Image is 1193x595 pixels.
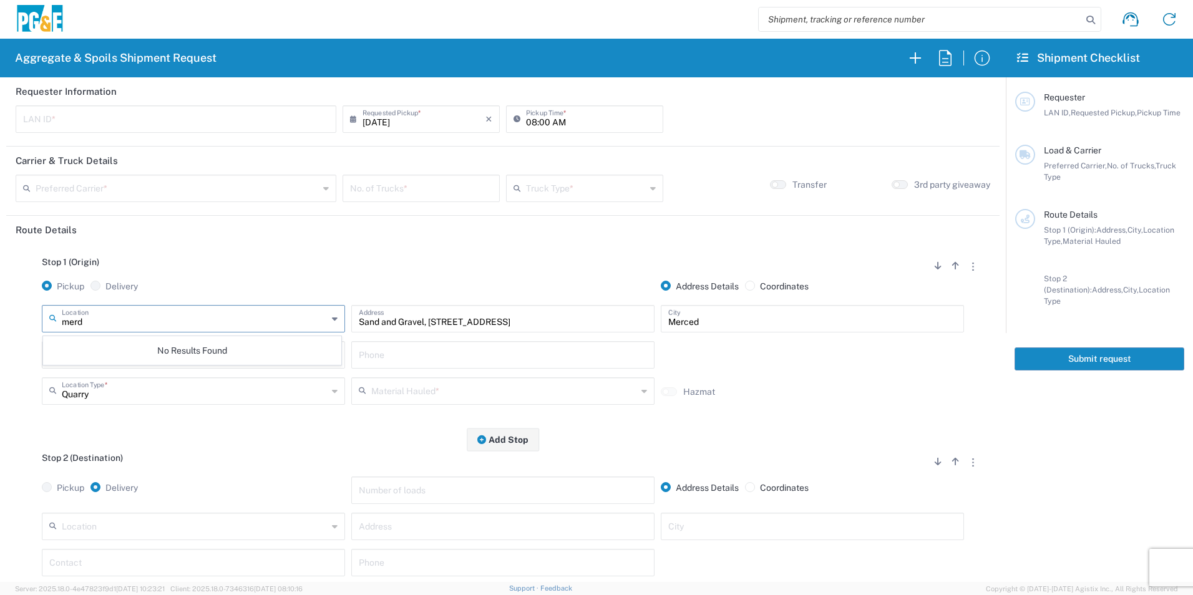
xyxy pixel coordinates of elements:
[1044,145,1101,155] span: Load & Carrier
[1096,225,1127,235] span: Address,
[540,584,572,592] a: Feedback
[16,85,117,98] h2: Requester Information
[43,336,341,365] div: No Results Found
[1063,236,1121,246] span: Material Hauled
[745,482,809,493] label: Coordinates
[1044,161,1107,170] span: Preferred Carrier,
[1092,285,1123,294] span: Address,
[1017,51,1140,65] h2: Shipment Checklist
[683,386,715,397] label: Hazmat
[1107,161,1156,170] span: No. of Trucks,
[42,453,123,463] span: Stop 2 (Destination)
[1044,108,1071,117] span: LAN ID,
[15,5,65,34] img: pge
[1127,225,1143,235] span: City,
[16,155,118,167] h2: Carrier & Truck Details
[485,109,492,129] i: ×
[1044,225,1096,235] span: Stop 1 (Origin):
[1044,92,1085,102] span: Requester
[1044,210,1098,220] span: Route Details
[914,179,990,190] label: 3rd party giveaway
[792,179,827,190] label: Transfer
[759,7,1082,31] input: Shipment, tracking or reference number
[1123,285,1139,294] span: City,
[745,281,809,292] label: Coordinates
[661,482,739,493] label: Address Details
[15,51,217,65] h2: Aggregate & Spoils Shipment Request
[16,224,77,236] h2: Route Details
[661,281,739,292] label: Address Details
[15,585,165,593] span: Server: 2025.18.0-4e47823f9d1
[254,585,303,593] span: [DATE] 08:10:16
[1071,108,1137,117] span: Requested Pickup,
[986,583,1178,594] span: Copyright © [DATE]-[DATE] Agistix Inc., All Rights Reserved
[467,428,539,451] button: Add Stop
[509,584,540,592] a: Support
[170,585,303,593] span: Client: 2025.18.0-7346316
[1137,108,1181,117] span: Pickup Time
[1015,347,1184,370] button: Submit request
[1044,274,1092,294] span: Stop 2 (Destination):
[116,585,165,593] span: [DATE] 10:23:21
[42,257,99,267] span: Stop 1 (Origin)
